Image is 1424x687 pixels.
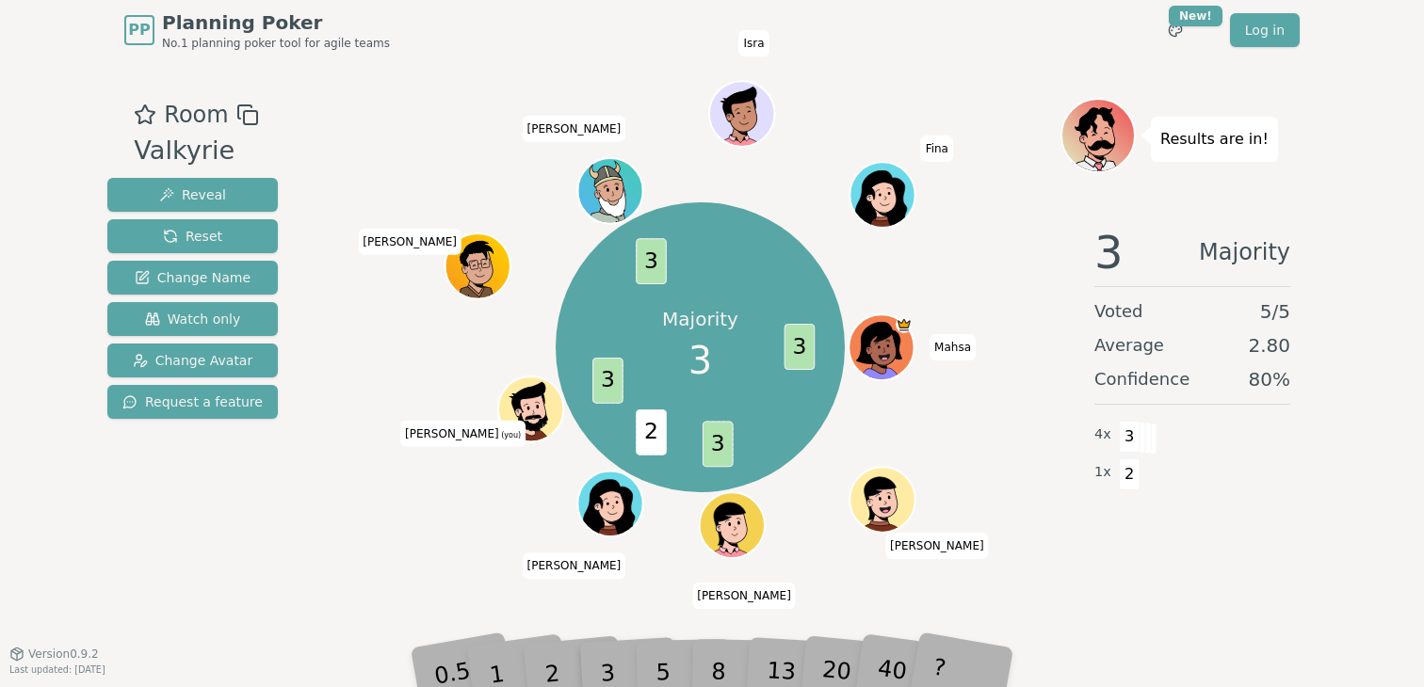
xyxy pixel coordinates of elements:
p: Results are in! [1160,126,1269,152]
button: Reset [107,219,278,253]
span: (you) [499,431,522,439]
div: Valkyrie [134,132,258,170]
span: Click to change your name [921,136,953,162]
button: New! [1158,13,1192,47]
span: 1 x [1094,462,1111,483]
span: Change Avatar [133,351,253,370]
button: Reveal [107,178,278,212]
span: Voted [1094,298,1143,325]
span: 3 [1094,230,1124,275]
span: 4 x [1094,424,1111,445]
span: 2 [636,409,667,455]
span: Confidence [1094,366,1189,392]
button: Change Name [107,261,278,295]
span: Request a feature [122,392,263,411]
span: 3 [592,358,623,404]
span: Click to change your name [885,533,989,559]
span: Change Name [135,268,251,287]
span: 3 [636,239,667,285]
span: Reveal [159,185,226,204]
span: Click to change your name [692,583,796,609]
span: Click to change your name [523,552,626,579]
span: No.1 planning poker tool for agile teams [162,36,390,51]
span: 3 [688,332,712,389]
div: New! [1169,6,1222,26]
button: Add as favourite [134,98,156,132]
span: 3 [702,422,733,468]
button: Watch only [107,302,278,336]
span: PP [128,19,150,41]
span: Room [164,98,228,132]
button: Click to change your avatar [500,378,561,439]
button: Request a feature [107,385,278,419]
span: Watch only [145,310,241,328]
button: Version0.9.2 [9,647,99,662]
span: 80 % [1249,366,1290,392]
span: Planning Poker [162,9,390,36]
span: Click to change your name [523,116,626,142]
span: Reset [163,227,222,246]
span: Majority [1199,230,1290,275]
span: Click to change your name [358,229,461,255]
a: Log in [1230,13,1300,47]
span: 3 [1119,421,1141,453]
span: Click to change your name [738,30,769,56]
span: Click to change your name [400,421,526,447]
span: 2 [1119,458,1141,490]
span: 3 [784,324,815,370]
button: Change Avatar [107,343,278,377]
span: Mahsa is the host [896,316,912,332]
span: Average [1094,332,1164,359]
span: 2.80 [1248,332,1290,359]
span: Click to change your name [930,334,976,360]
span: 5 / 5 [1260,298,1290,325]
a: PPPlanning PokerNo.1 planning poker tool for agile teams [124,9,390,51]
p: Majority [662,306,738,332]
span: Last updated: [DATE] [9,664,105,675]
span: Version 0.9.2 [28,647,99,662]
